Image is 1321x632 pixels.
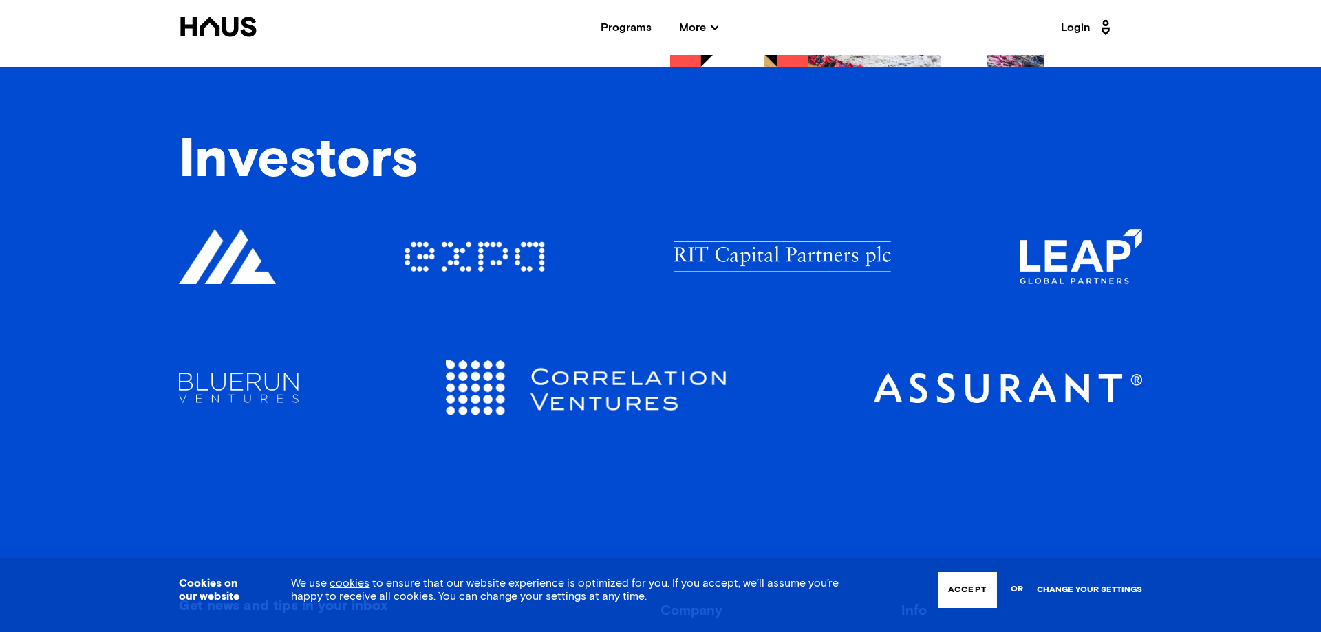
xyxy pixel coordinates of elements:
[1037,585,1142,595] a: Change your settings
[874,373,1142,403] img: Assurant
[938,572,997,608] button: Accept
[179,229,276,284] img: Montage Ventures
[674,241,891,272] img: RIT Capital Partners plc
[1020,229,1142,284] img: Leap Global Partners
[1061,17,1115,39] a: Login
[679,22,718,33] span: More
[179,373,299,403] img: Bluerun Ventures
[179,133,1142,188] h1: Investors
[179,577,257,603] h3: Cookies on our website
[446,360,726,415] img: Correlation Venture Capital
[601,22,652,33] a: Programs
[330,578,369,589] a: cookies
[291,578,839,602] span: We use to ensure that our website experience is optimized for you. If you accept, we’ll assume yo...
[405,241,544,272] img: Expa
[1011,578,1023,602] span: or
